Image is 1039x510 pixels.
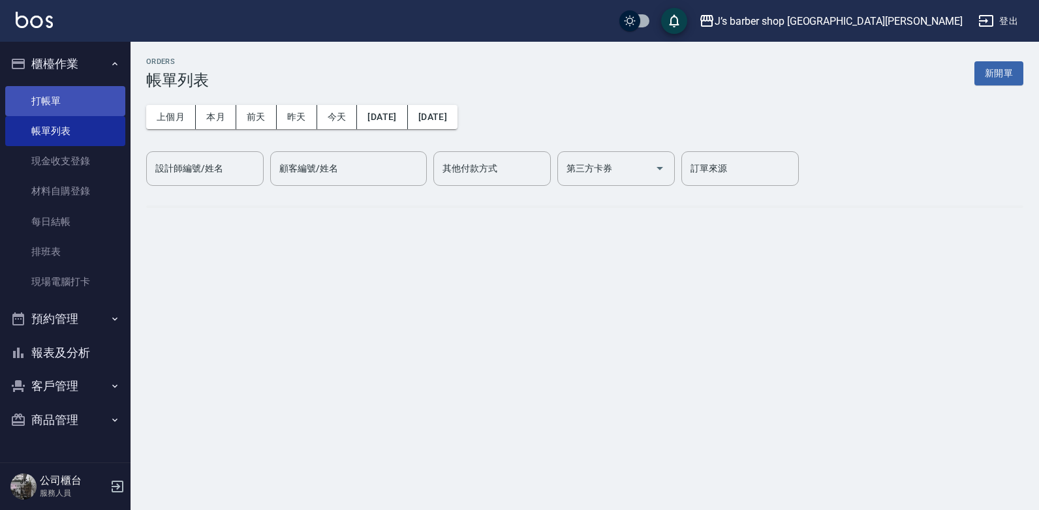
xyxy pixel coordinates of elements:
[10,473,37,500] img: Person
[5,237,125,267] a: 排班表
[317,105,358,129] button: 今天
[5,403,125,437] button: 商品管理
[5,116,125,146] a: 帳單列表
[5,86,125,116] a: 打帳單
[16,12,53,28] img: Logo
[973,9,1023,33] button: 登出
[5,369,125,403] button: 客戶管理
[5,302,125,336] button: 預約管理
[5,336,125,370] button: 報表及分析
[5,207,125,237] a: 每日結帳
[196,105,236,129] button: 本月
[40,487,106,499] p: 服務人員
[146,105,196,129] button: 上個月
[5,47,125,81] button: 櫃檯作業
[974,61,1023,85] button: 新開單
[649,158,670,179] button: Open
[146,71,209,89] h3: 帳單列表
[5,176,125,206] a: 材料自購登錄
[357,105,407,129] button: [DATE]
[146,57,209,66] h2: ORDERS
[661,8,687,34] button: save
[408,105,457,129] button: [DATE]
[236,105,277,129] button: 前天
[40,474,106,487] h5: 公司櫃台
[974,67,1023,79] a: 新開單
[5,146,125,176] a: 現金收支登錄
[715,13,963,29] div: J’s barber shop [GEOGRAPHIC_DATA][PERSON_NAME]
[694,8,968,35] button: J’s barber shop [GEOGRAPHIC_DATA][PERSON_NAME]
[277,105,317,129] button: 昨天
[5,267,125,297] a: 現場電腦打卡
